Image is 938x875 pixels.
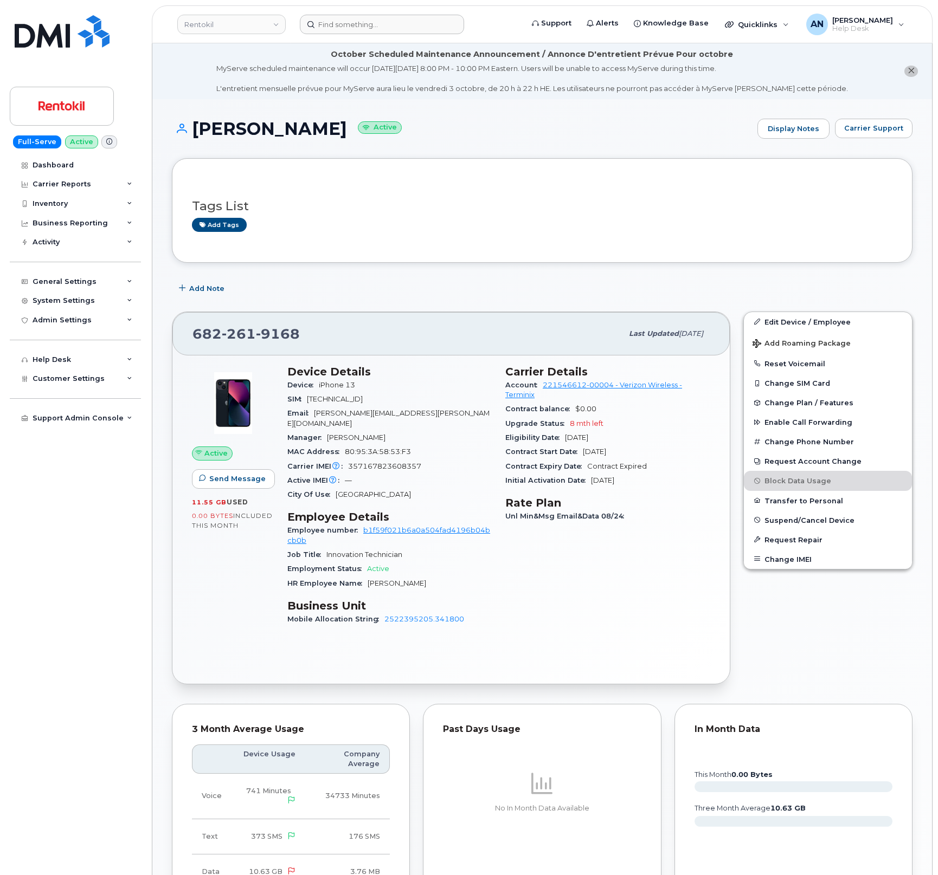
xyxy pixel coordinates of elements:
p: No In Month Data Available [443,803,641,813]
span: Contract Expired [587,462,647,470]
span: [PERSON_NAME] [327,433,386,442]
span: [DATE] [565,433,588,442]
tspan: 0.00 Bytes [731,770,773,779]
a: 2522395205.341800 [384,615,464,623]
span: Job Title [287,550,326,559]
span: [PERSON_NAME] [368,579,426,587]
h3: Device Details [287,365,492,378]
td: Voice [192,774,232,819]
span: Add Note [189,283,224,294]
span: Enable Call Forwarding [764,418,852,426]
span: 261 [222,326,256,342]
span: Active IMEI [287,476,345,484]
span: Employment Status [287,565,367,573]
span: [DATE] [591,476,614,484]
span: Add Roaming Package [753,339,851,349]
iframe: Messenger Launcher [891,828,930,867]
button: Change SIM Card [744,373,912,393]
span: Innovation Technician [326,550,402,559]
span: $0.00 [575,405,596,413]
td: Text [192,819,232,854]
span: 80:95:3A:58:53:F3 [345,448,411,456]
button: Suspend/Cancel Device [744,510,912,530]
span: Upgrade Status [505,419,570,427]
span: 9168 [256,326,300,342]
button: Add Note [172,279,234,299]
button: Enable Call Forwarding [744,412,912,432]
h3: Employee Details [287,510,492,523]
span: 8 mth left [570,419,603,427]
span: Employee number [287,526,363,534]
span: 357167823608357 [348,462,421,470]
small: Active [358,121,402,134]
span: 373 SMS [251,832,282,840]
span: [DATE] [679,329,703,338]
span: 0.00 Bytes [192,512,233,520]
span: Carrier IMEI [287,462,348,470]
span: SIM [287,395,307,403]
span: Change Plan / Features [764,399,853,407]
button: Change Plan / Features [744,393,912,412]
span: Eligibility Date [505,433,565,442]
button: Request Account Change [744,451,912,471]
span: 11.55 GB [192,498,227,506]
span: used [227,498,248,506]
span: [GEOGRAPHIC_DATA] [336,490,411,498]
h3: Business Unit [287,599,492,612]
span: HR Employee Name [287,579,368,587]
span: iPhone 13 [319,381,355,389]
button: Reset Voicemail [744,354,912,373]
span: Last updated [629,329,679,338]
h3: Carrier Details [505,365,710,378]
div: October Scheduled Maintenance Announcement / Annonce D'entretient Prévue Pour octobre [331,49,733,60]
th: Device Usage [232,744,305,774]
span: [PERSON_NAME][EMAIL_ADDRESS][PERSON_NAME][DOMAIN_NAME] [287,409,490,427]
span: Send Message [209,474,266,484]
a: Add tags [192,218,247,231]
a: Edit Device / Employee [744,312,912,332]
span: Contract Start Date [505,448,583,456]
div: Past Days Usage [443,724,641,735]
text: this month [694,770,773,779]
button: Carrier Support [835,119,913,138]
span: Email [287,409,314,417]
button: Change Phone Number [744,432,912,451]
span: Manager [287,433,327,442]
span: Device [287,381,319,389]
span: Account [505,381,543,389]
a: 221546612-00004 - Verizon Wireless - Terminix [505,381,682,399]
button: Request Repair [744,530,912,549]
button: Change IMEI [744,549,912,569]
td: 34733 Minutes [305,774,390,819]
a: b1f59f021b6a0a504fad4196b04bcb0b [287,526,490,544]
span: [TECHNICAL_ID] [307,395,363,403]
span: Carrier Support [844,123,903,133]
span: 741 Minutes [246,787,291,795]
img: image20231002-3703462-1ig824h.jpeg [201,371,266,436]
div: In Month Data [695,724,892,735]
span: Suspend/Cancel Device [764,516,855,524]
div: 3 Month Average Usage [192,724,390,735]
h3: Tags List [192,199,892,213]
div: MyServe scheduled maintenance will occur [DATE][DATE] 8:00 PM - 10:00 PM Eastern. Users will be u... [216,63,848,94]
th: Company Average [305,744,390,774]
span: Unl Min&Msg Email&Data 08/24 [505,512,629,520]
span: MAC Address [287,448,345,456]
button: Send Message [192,469,275,489]
span: Active [204,448,228,458]
td: 176 SMS [305,819,390,854]
span: City Of Use [287,490,336,498]
span: Contract balance [505,405,575,413]
h1: [PERSON_NAME] [172,119,752,138]
span: Mobile Allocation String [287,615,384,623]
button: Transfer to Personal [744,491,912,510]
span: 682 [192,326,300,342]
span: [DATE] [583,448,606,456]
h3: Rate Plan [505,496,710,509]
span: included this month [192,511,273,529]
span: Contract Expiry Date [505,462,587,470]
button: close notification [904,66,918,77]
tspan: 10.63 GB [770,804,806,812]
text: three month average [694,804,806,812]
span: Active [367,565,389,573]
